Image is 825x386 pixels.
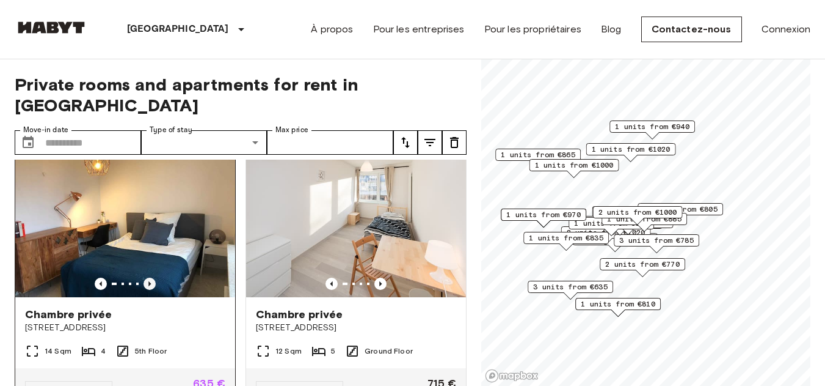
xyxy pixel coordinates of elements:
span: 12 Sqm [275,346,302,357]
span: 4 [101,346,106,357]
div: Map marker [600,258,685,277]
div: Map marker [614,234,699,253]
div: Map marker [575,298,661,317]
span: 1 units from €810 [581,299,655,310]
label: Max price [275,125,308,135]
span: Private rooms and apartments for rent in [GEOGRAPHIC_DATA] [15,74,467,116]
span: [STREET_ADDRESS] [256,322,456,334]
button: Previous image [325,278,338,290]
button: Previous image [95,278,107,290]
span: Ground Floor [365,346,413,357]
img: Habyt [15,21,88,34]
label: Move-in date [23,125,68,135]
a: Blog [601,22,622,37]
span: 1 units from €1000 [535,160,614,171]
span: 1 units from €865 [501,149,575,160]
span: 2 units from €1000 [598,207,677,218]
button: Choose date [16,130,40,155]
div: Map marker [523,232,609,251]
span: Chambre privée [25,307,112,322]
span: [STREET_ADDRESS] [25,322,225,334]
div: Map marker [609,121,695,139]
div: Map marker [528,281,613,300]
a: Mapbox logo [485,369,539,383]
a: À propos [311,22,353,37]
a: Connexion [761,22,810,37]
span: 14 Sqm [45,346,71,357]
button: Previous image [144,278,156,290]
div: Map marker [529,159,619,178]
span: 1 units from €970 [506,209,581,220]
div: Map marker [495,149,581,168]
span: 5 [331,346,335,357]
label: Type of stay [150,125,192,135]
a: Pour les entreprises [373,22,465,37]
span: 5th Floor [135,346,167,357]
button: tune [442,130,467,155]
span: 2 units from €770 [605,259,680,270]
button: tune [418,130,442,155]
img: Marketing picture of unit DE-02-006-003-03HF [15,150,235,297]
span: 1 units from €940 [615,121,689,132]
button: Previous image [374,278,387,290]
span: 1 units from €835 [529,232,603,243]
span: 1 units from €805 [643,204,718,215]
div: Map marker [586,143,676,162]
span: 3 units from €785 [619,235,694,246]
div: Map marker [501,209,586,228]
p: [GEOGRAPHIC_DATA] [127,22,229,37]
img: Marketing picture of unit DE-02-073-02M [246,150,466,297]
div: Map marker [593,206,683,225]
button: tune [393,130,418,155]
span: Chambre privée [256,307,343,322]
span: 1 units from €1010 [589,217,668,228]
div: Map marker [638,203,723,222]
span: 3 units from €635 [533,281,608,292]
a: Contactez-nous [641,17,742,42]
a: Pour les propriétaires [484,22,581,37]
span: 1 units from €1020 [592,144,671,155]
